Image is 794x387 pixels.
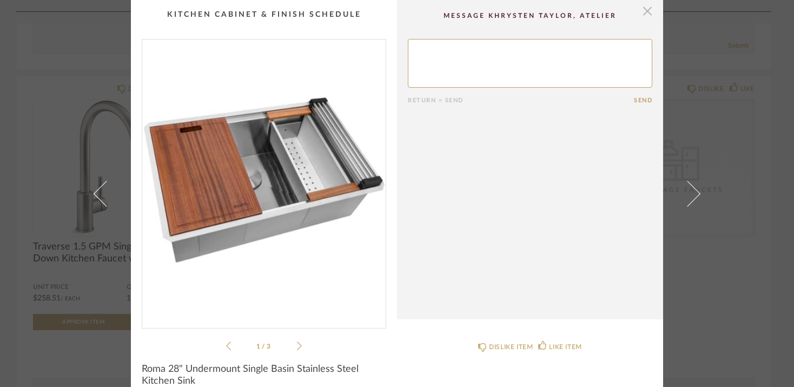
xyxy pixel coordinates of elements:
img: 8714bc77-34f0-449b-a655-1aa82d9cf601_1000x1000.jpg [142,40,386,319]
span: 1 [256,343,262,350]
button: Send [634,97,652,104]
div: 0 [142,40,386,319]
span: Roma 28" Undermount Single Basin Stainless Steel Kitchen Sink [142,363,386,387]
span: 3 [267,343,272,350]
div: LIKE ITEM [549,342,581,352]
div: DISLIKE ITEM [489,342,533,352]
div: Return = Send [408,97,634,104]
span: / [262,343,267,350]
